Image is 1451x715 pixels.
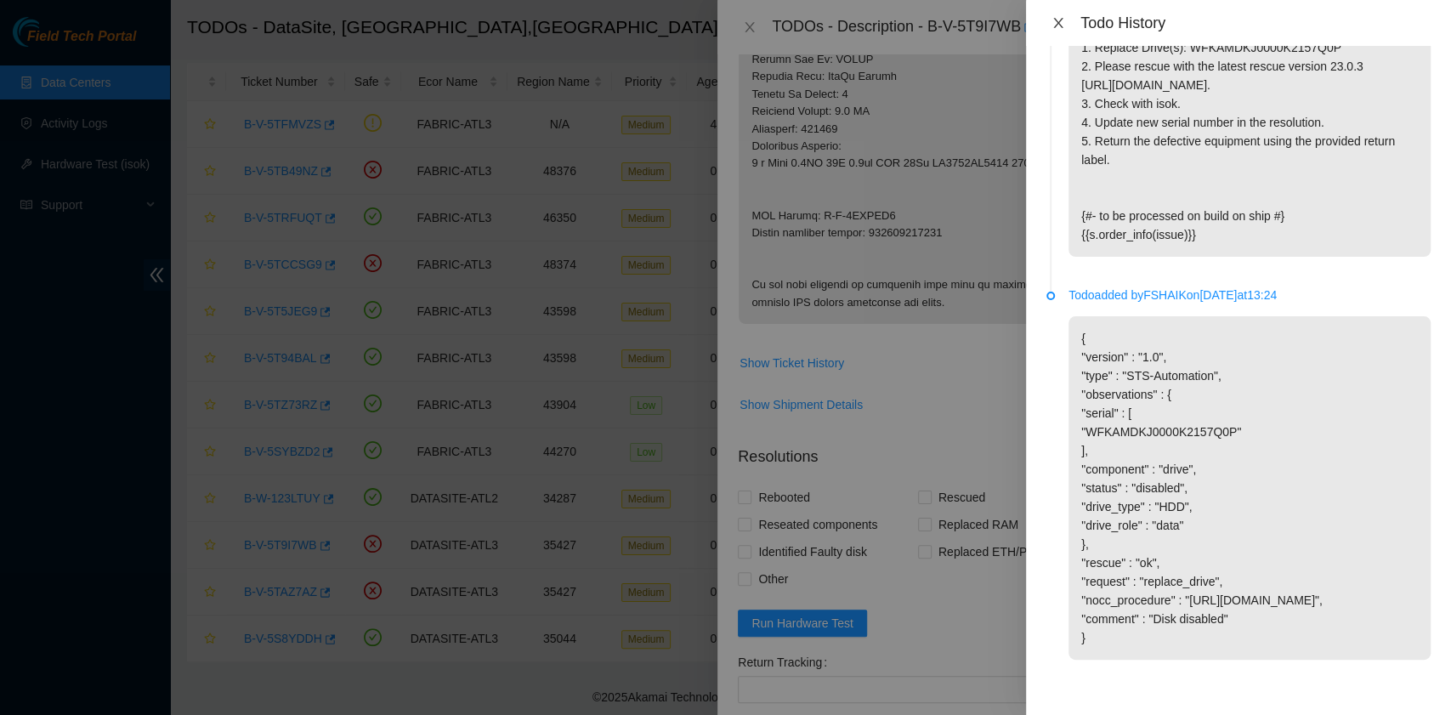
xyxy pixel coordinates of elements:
p: Todo added by FSHAIK on [DATE] at 13:24 [1068,286,1431,304]
p: { "version" : "1.0", "type" : "STS-Automation", "observations" : { "serial" : [ "WFKAMDKJ0000K215... [1068,316,1431,660]
div: Todo History [1080,14,1431,32]
button: Close [1046,15,1070,31]
span: close [1051,16,1065,30]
